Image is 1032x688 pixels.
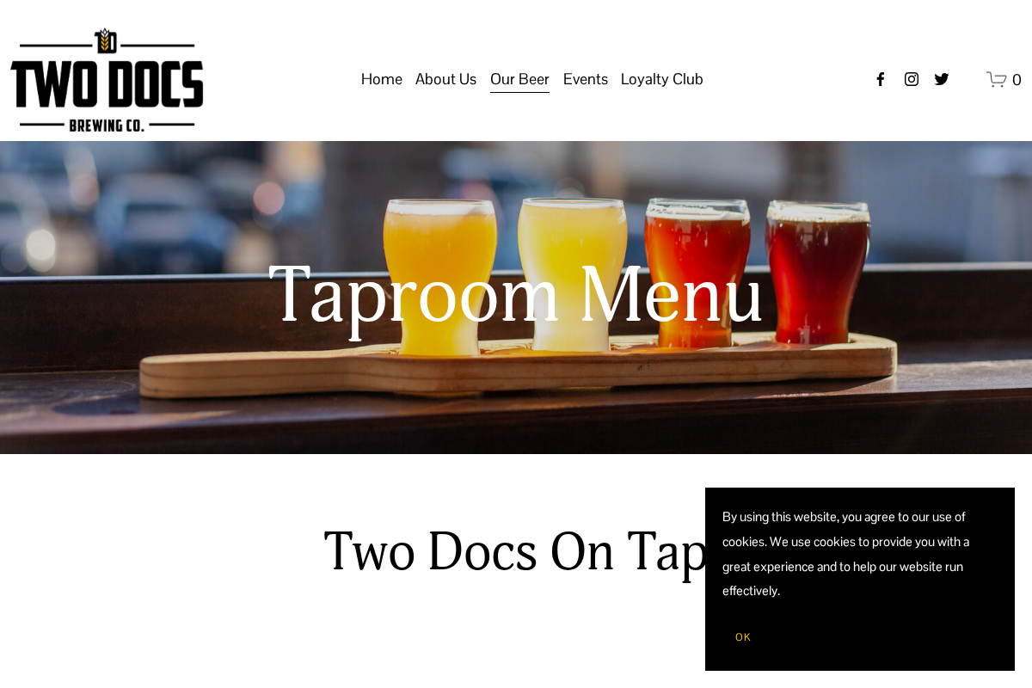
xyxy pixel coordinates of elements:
button: OK [722,621,764,654]
a: Facebook [872,71,889,88]
a: instagram-unauth [903,71,920,88]
a: 0 items in cart [986,69,1022,90]
h1: Taproom Menu [137,254,895,341]
a: twitter-unauth [933,71,950,88]
span: 0 [1012,70,1022,89]
a: folder dropdown [415,63,476,95]
a: folder dropdown [621,63,703,95]
a: Home [361,63,402,95]
span: Events [563,64,608,94]
span: About Us [415,64,476,94]
img: Two Docs Brewing Co. [10,28,203,132]
span: Loyalty Club [621,64,703,94]
section: Cookie banner [705,488,1015,671]
a: folder dropdown [490,63,550,95]
span: OK [735,630,751,644]
h2: Two Docs On Tap [271,520,762,585]
span: Our Beer [490,64,550,94]
a: folder dropdown [563,63,608,95]
p: By using this website, you agree to our use of cookies. We use cookies to provide you with a grea... [722,505,998,604]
